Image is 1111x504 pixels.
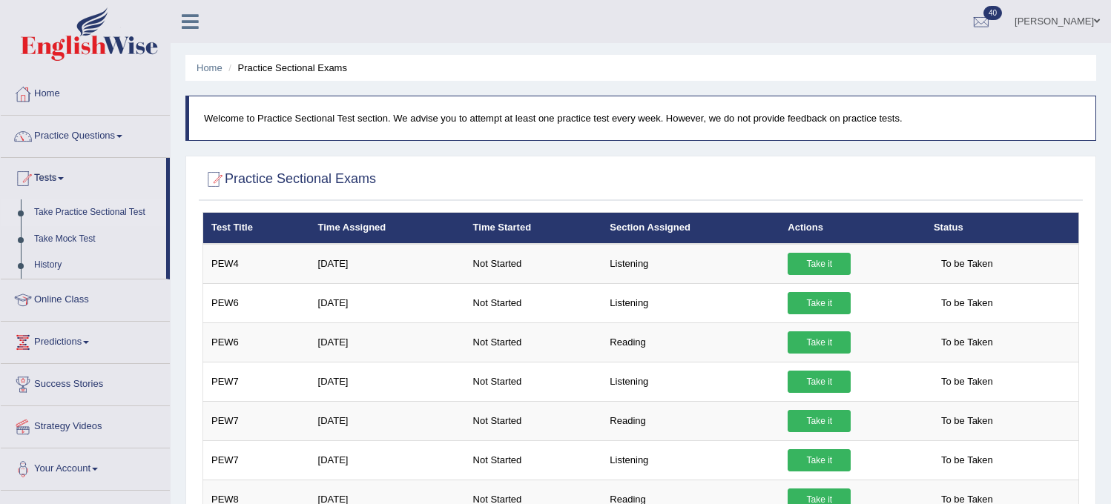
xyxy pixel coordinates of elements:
th: Test Title [203,213,310,244]
td: [DATE] [310,401,465,440]
a: Your Account [1,448,170,485]
a: Online Class [1,279,170,316]
a: Success Stories [1,364,170,401]
p: Welcome to Practice Sectional Test section. We advise you to attempt at least one practice test e... [204,111,1081,125]
td: Not Started [465,440,602,480]
a: Take it [788,371,851,393]
td: [DATE] [310,322,465,362]
a: Practice Questions [1,116,170,153]
td: [DATE] [310,283,465,322]
a: Take it [788,331,851,354]
td: PEW6 [203,322,310,362]
td: Not Started [465,322,602,362]
td: Reading [601,401,779,440]
span: To be Taken [934,410,1000,432]
th: Time Started [465,213,602,244]
th: Time Assigned [310,213,465,244]
td: [DATE] [310,362,465,401]
td: Listening [601,362,779,401]
td: [DATE] [310,244,465,284]
span: To be Taken [934,253,1000,275]
a: Take it [788,410,851,432]
td: Listening [601,283,779,322]
h2: Practice Sectional Exams [202,168,376,190]
th: Status [926,213,1079,244]
a: Take Mock Test [27,226,166,253]
a: Home [1,73,170,110]
th: Section Assigned [601,213,779,244]
span: 40 [983,6,1002,20]
th: Actions [779,213,926,244]
a: History [27,252,166,279]
a: Tests [1,158,166,195]
td: Reading [601,322,779,362]
span: To be Taken [934,292,1000,314]
span: To be Taken [934,371,1000,393]
td: Not Started [465,401,602,440]
td: PEW7 [203,362,310,401]
td: Not Started [465,283,602,322]
td: PEW7 [203,440,310,480]
a: Take it [788,292,851,314]
td: PEW6 [203,283,310,322]
td: Not Started [465,244,602,284]
span: To be Taken [934,331,1000,354]
a: Predictions [1,322,170,359]
a: Take it [788,449,851,471]
td: [DATE] [310,440,465,480]
a: Take it [788,253,851,275]
td: PEW4 [203,244,310,284]
li: Practice Sectional Exams [225,61,347,75]
td: PEW7 [203,401,310,440]
a: Take Practice Sectional Test [27,199,166,226]
td: Listening [601,244,779,284]
a: Home [197,62,222,73]
a: Strategy Videos [1,406,170,443]
td: Not Started [465,362,602,401]
span: To be Taken [934,449,1000,471]
td: Listening [601,440,779,480]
